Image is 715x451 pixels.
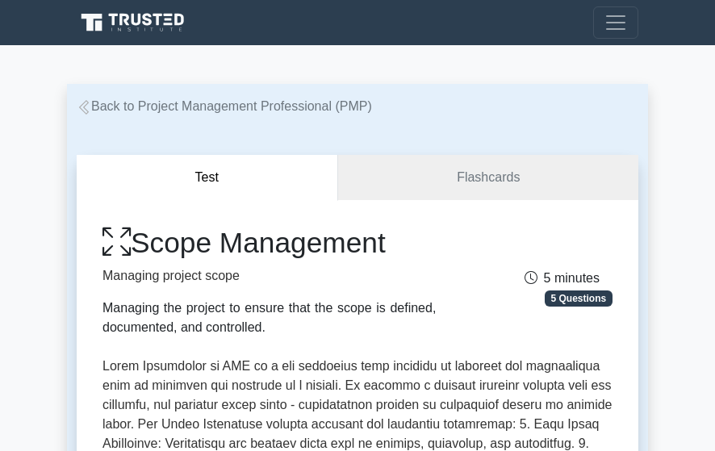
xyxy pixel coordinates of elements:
[338,155,638,201] a: Flashcards
[77,155,338,201] button: Test
[102,299,436,337] div: Managing the project to ensure that the scope is defined, documented, and controlled.
[77,99,372,113] a: Back to Project Management Professional (PMP)
[102,226,436,260] h1: Scope Management
[593,6,638,39] button: Toggle navigation
[545,290,613,307] span: 5 Questions
[102,266,436,286] p: Managing project scope
[525,271,600,285] span: 5 minutes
